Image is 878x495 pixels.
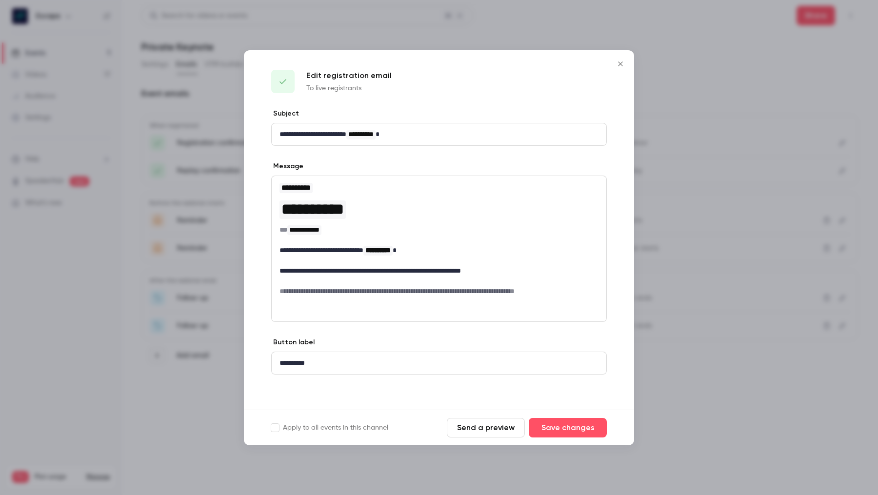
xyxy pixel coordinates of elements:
[271,337,315,347] label: Button label
[611,54,630,74] button: Close
[306,70,392,81] p: Edit registration email
[271,109,299,119] label: Subject
[272,123,606,145] div: editor
[271,423,388,433] label: Apply to all events in this channel
[306,83,392,93] p: To live registrants
[271,161,303,171] label: Message
[529,418,607,437] button: Save changes
[447,418,525,437] button: Send a preview
[272,176,606,302] div: editor
[272,352,606,374] div: editor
